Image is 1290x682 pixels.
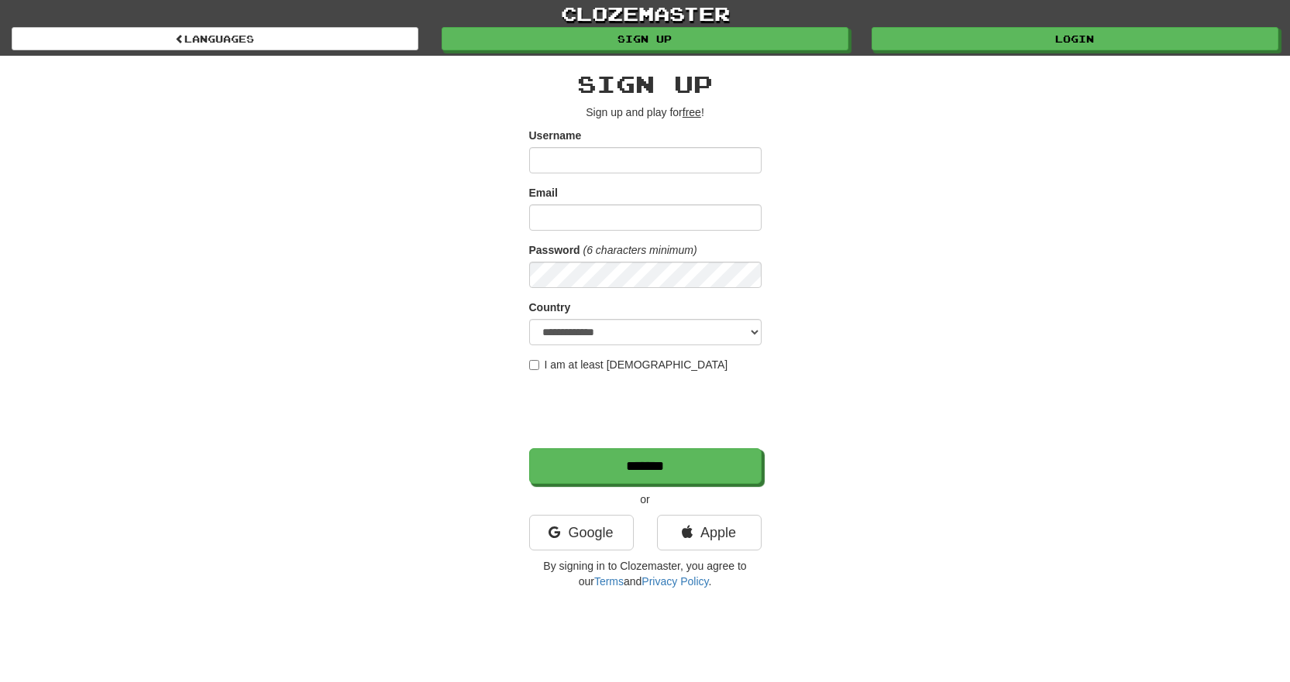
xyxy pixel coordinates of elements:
[529,357,728,372] label: I am at least [DEMOGRAPHIC_DATA]
[529,105,762,120] p: Sign up and play for !
[442,27,848,50] a: Sign up
[529,360,539,370] input: I am at least [DEMOGRAPHIC_DATA]
[529,185,558,200] label: Email
[529,515,634,550] a: Google
[529,128,582,143] label: Username
[872,27,1278,50] a: Login
[583,244,697,256] em: (6 characters minimum)
[529,71,762,97] h2: Sign up
[12,27,418,50] a: Languages
[642,575,708,588] a: Privacy Policy
[683,106,701,118] u: free
[594,575,624,588] a: Terms
[529,380,765,440] iframe: reCAPTCHA
[529,558,762,589] p: By signing in to Clozemaster, you agree to our and .
[529,242,580,258] label: Password
[529,492,762,507] p: or
[529,300,571,315] label: Country
[657,515,762,550] a: Apple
